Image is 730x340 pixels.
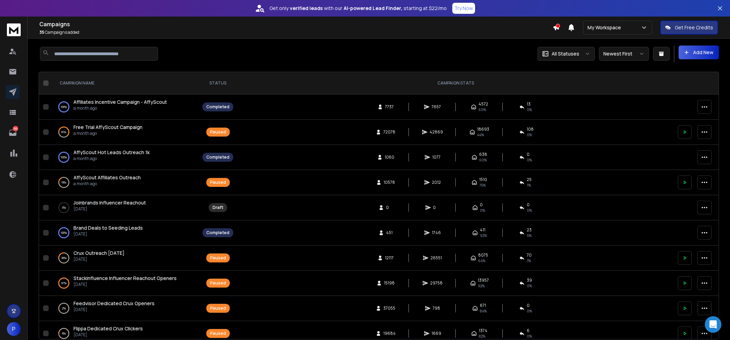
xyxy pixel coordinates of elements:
span: 0 [386,205,393,210]
span: 29758 [430,280,443,286]
span: 13 [527,101,531,107]
p: 0 % [62,204,66,211]
span: 0 % [527,107,532,112]
span: 44 % [477,132,484,138]
span: 0 [433,205,440,210]
span: 411 [480,227,485,233]
a: Brand Deals to Seeding Leads [73,224,143,231]
div: Completed [206,230,229,236]
span: 64 % [478,258,485,263]
a: AffyScout Hot Leads Outreach 1k [73,149,150,156]
span: 451 [386,230,393,236]
span: 75 % [479,182,486,188]
span: 6 [527,328,530,333]
p: Get Free Credits [675,24,713,31]
p: 2 % [62,305,66,312]
p: [DATE] [73,257,125,262]
p: 166 [13,126,18,131]
span: 39 [527,278,532,283]
div: Paused [210,180,226,185]
span: 0 % [527,132,532,138]
button: Try Now [452,3,475,14]
p: Get only with our starting at $22/mo [269,5,447,12]
button: Add New [679,46,719,59]
p: a month ago [73,181,141,187]
span: 0 [527,202,530,208]
span: 0 [527,152,530,157]
div: Paused [210,280,226,286]
span: 0 [527,303,530,308]
span: 0 % [527,157,532,163]
p: [DATE] [73,307,155,312]
div: Paused [210,306,226,311]
div: Paused [210,331,226,336]
th: CAMPAIGN STATS [237,72,674,94]
span: 798 [433,306,440,311]
a: Feedvisor Dedicated Crux Openers [73,300,155,307]
span: 25 [527,177,532,182]
p: [DATE] [73,332,143,338]
p: a month ago [73,106,167,111]
a: Joinbrands Influencer Reachout [73,199,146,206]
p: [DATE] [73,206,146,212]
a: Stackinfluence Influencer Reachout Openers [73,275,177,282]
p: a month ago [73,156,150,161]
div: Paused [210,255,226,261]
div: Draft [213,205,223,210]
td: 100%Brand Deals to Seeding Leads[DATE] [51,220,198,246]
a: Free Trial AffyScout Campaign [73,124,142,131]
p: Try Now [454,5,473,12]
a: 166 [6,126,20,140]
span: 26551 [431,255,442,261]
span: 18693 [477,127,489,132]
span: 1077 [432,154,441,160]
div: Completed [206,154,229,160]
span: 1746 [432,230,441,236]
span: 72078 [383,129,395,135]
p: Campaigns added [39,30,553,35]
span: 0% [480,208,485,213]
span: 42869 [430,129,443,135]
span: 0% [527,208,532,213]
span: 638 [479,152,487,157]
p: All Statuses [552,50,579,57]
span: 60 % [479,107,486,112]
td: 0%Joinbrands Influencer Reachout[DATE] [51,195,198,220]
span: Free Trial AffyScout Campaign [73,124,142,130]
p: [DATE] [73,231,143,237]
button: P [7,322,21,336]
a: AffyScout Affiliates Outreach [73,174,141,181]
span: 7737 [385,104,394,110]
strong: verified leads [290,5,323,12]
a: Flippa Dedicated Crux Clickers [73,325,143,332]
span: 70 [527,252,532,258]
span: Crux Outreach [DATE] [73,250,125,256]
span: 60 % [479,157,487,163]
span: 19684 [383,331,396,336]
span: 7657 [432,104,441,110]
span: Affiliates Incentive Campaign - AffyScout [73,99,167,105]
span: 35 [39,29,44,35]
a: Crux Outreach [DATE] [73,250,125,257]
p: 19 % [61,179,66,186]
span: 8075 [478,252,488,258]
span: 92 % [480,233,487,238]
img: logo [7,23,21,36]
span: 1 % [527,182,531,188]
p: 26 % [61,254,67,261]
td: 100%AffyScout Hot Leads Outreach 1ka month ago [51,145,198,170]
p: 8 % [62,330,66,337]
td: 100%Affiliates Incentive Campaign - AffyScouta month ago [51,94,198,120]
span: 10578 [384,180,395,185]
p: 61 % [61,129,66,136]
button: Newest First [599,47,649,61]
p: 100 % [61,154,67,161]
p: 100 % [61,103,67,110]
span: 0 % [527,308,532,314]
span: 1060 [385,154,394,160]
